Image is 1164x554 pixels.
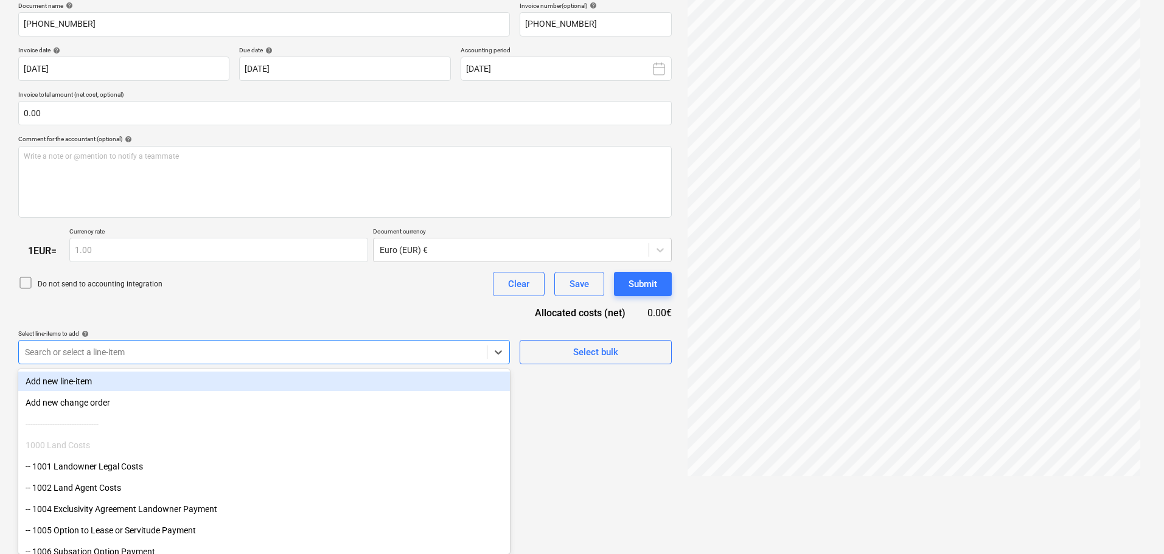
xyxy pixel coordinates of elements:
[18,46,229,54] div: Invoice date
[461,57,672,81] button: [DATE]
[18,457,510,476] div: -- 1001 Landowner Legal Costs
[18,12,510,36] input: Document name
[239,57,450,81] input: Due date not specified
[1103,496,1164,554] iframe: Chat Widget
[587,2,597,9] span: help
[18,57,229,81] input: Invoice date not specified
[18,135,672,143] div: Comment for the accountant (optional)
[18,478,510,497] div: -- 1002 Land Agent Costs
[18,2,510,10] div: Document name
[18,414,510,434] div: ------------------------------
[79,330,89,338] span: help
[69,227,368,238] p: Currency rate
[18,101,672,125] input: Invoice total amount (net cost, optional)
[645,306,672,320] div: 0.00€
[239,46,450,54] div: Due date
[629,276,657,292] div: Submit
[520,340,672,364] button: Select bulk
[508,276,529,292] div: Clear
[18,435,510,455] div: 1000 Land Costs
[573,344,618,360] div: Select bulk
[18,521,510,540] div: -- 1005 Option to Lease or Servitude Payment
[122,136,132,143] span: help
[18,499,510,519] div: -- 1004 Exclusivity Agreement Landowner Payment
[493,272,545,296] button: Clear
[520,2,672,10] div: Invoice number (optional)
[38,279,162,289] p: Do not send to accounting integration
[554,272,604,296] button: Save
[18,393,510,412] div: Add new change order
[461,46,672,57] p: Accounting period
[570,276,589,292] div: Save
[263,47,273,54] span: help
[63,2,73,9] span: help
[614,272,672,296] button: Submit
[18,91,672,101] p: Invoice total amount (net cost, optional)
[18,245,69,257] div: 1 EUR =
[520,12,672,36] input: Invoice number
[373,227,672,238] p: Document currency
[514,306,645,320] div: Allocated costs (net)
[51,47,60,54] span: help
[18,372,510,391] div: Add new line-item
[18,330,510,338] div: Select line-items to add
